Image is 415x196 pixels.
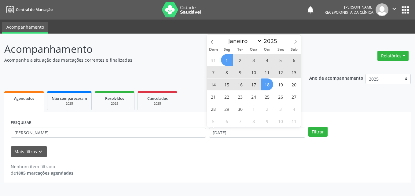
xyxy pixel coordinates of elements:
span: Setembro 17, 2025 [248,78,260,90]
span: Dom [207,48,220,52]
span: Seg [220,48,233,52]
input: Nome, CNS [11,128,206,138]
button: Mais filtroskeyboard_arrow_down [11,146,47,157]
span: Resolvidos [105,96,124,101]
input: Selecione um intervalo [209,128,305,138]
span: Setembro 11, 2025 [261,66,273,78]
span: Outubro 1, 2025 [248,103,260,115]
span: Setembro 12, 2025 [275,66,287,78]
span: Outubro 9, 2025 [261,115,273,127]
button: Filtrar [308,127,328,137]
i: keyboard_arrow_down [37,148,44,155]
span: Setembro 2, 2025 [234,54,246,66]
span: Qui [260,48,274,52]
div: de [11,170,73,176]
input: Year [262,37,282,45]
div: 2025 [99,101,130,106]
span: Setembro 16, 2025 [234,78,246,90]
span: Não compareceram [52,96,87,101]
select: Month [226,37,262,45]
span: Outubro 3, 2025 [275,103,287,115]
button: notifications [306,5,315,14]
span: Outubro 11, 2025 [288,115,300,127]
span: Setembro 15, 2025 [221,78,233,90]
span: Setembro 10, 2025 [248,66,260,78]
span: Setembro 14, 2025 [208,78,219,90]
span: Setembro 27, 2025 [288,91,300,103]
span: Outubro 8, 2025 [248,115,260,127]
span: Ter [233,48,247,52]
span: Setembro 21, 2025 [208,91,219,103]
div: Nenhum item filtrado [11,163,73,170]
span: Agendados [14,96,34,101]
span: Outubro 2, 2025 [261,103,273,115]
span: Setembro 13, 2025 [288,66,300,78]
span: Setembro 9, 2025 [234,66,246,78]
div: [PERSON_NAME] [325,5,373,10]
i:  [391,5,398,12]
span: Sex [274,48,287,52]
span: Setembro 1, 2025 [221,54,233,66]
span: Setembro 30, 2025 [234,103,246,115]
span: Setembro 22, 2025 [221,91,233,103]
p: Acompanhe a situação das marcações correntes e finalizadas [4,57,289,63]
a: Acompanhamento [2,22,48,34]
div: 2025 [52,101,87,106]
p: Ano de acompanhamento [309,74,363,82]
span: Agosto 31, 2025 [208,54,219,66]
span: Setembro 26, 2025 [275,91,287,103]
a: Central de Marcação [4,5,53,15]
span: Setembro 5, 2025 [275,54,287,66]
span: Outubro 10, 2025 [275,115,287,127]
button: apps [400,5,411,15]
span: Setembro 4, 2025 [261,54,273,66]
span: Recepcionista da clínica [325,10,373,15]
span: Setembro 28, 2025 [208,103,219,115]
span: Setembro 8, 2025 [221,66,233,78]
span: Setembro 7, 2025 [208,66,219,78]
span: Cancelados [147,96,168,101]
span: Qua [247,48,260,52]
span: Outubro 6, 2025 [221,115,233,127]
span: Setembro 6, 2025 [288,54,300,66]
button:  [388,3,400,16]
span: Setembro 25, 2025 [261,91,273,103]
div: 2025 [142,101,173,106]
label: PESQUISAR [11,118,31,128]
span: Outubro 5, 2025 [208,115,219,127]
span: Setembro 23, 2025 [234,91,246,103]
strong: 1885 marcações agendadas [16,170,73,176]
span: Setembro 29, 2025 [221,103,233,115]
button: Relatórios [377,51,409,61]
span: Setembro 19, 2025 [275,78,287,90]
span: Setembro 24, 2025 [248,91,260,103]
span: Outubro 7, 2025 [234,115,246,127]
span: Setembro 20, 2025 [288,78,300,90]
span: Setembro 3, 2025 [248,54,260,66]
span: Setembro 18, 2025 [261,78,273,90]
span: Central de Marcação [16,7,53,12]
img: img [376,3,388,16]
span: Outubro 4, 2025 [288,103,300,115]
p: Acompanhamento [4,42,289,57]
span: Sáb [287,48,301,52]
